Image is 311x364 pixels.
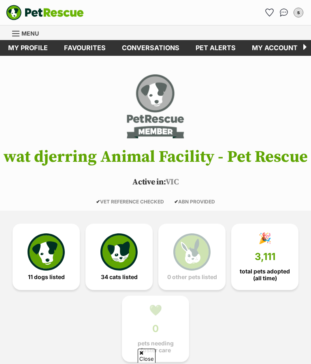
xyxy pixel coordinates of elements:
[129,340,182,353] span: pets needing foster care
[13,224,80,290] a: 11 dogs listed
[138,349,155,363] span: Close
[263,6,276,19] a: Favourites
[101,274,138,280] span: 34 cats listed
[100,233,138,271] img: cat-icon-068c71abf8fe30c970a85cd354bc8e23425d12f6e8612795f06af48be43a487a.svg
[263,6,305,19] ul: Account quick links
[294,8,302,17] div: s
[6,5,84,20] a: PetRescue
[85,224,153,290] a: 34 cats listed
[255,251,275,262] span: 3,111
[158,224,226,290] a: 0 other pets listed
[280,8,288,17] img: chat-41dd97257d64d25036548639549fe6c8038ab92f7586957e7f3b1b290dea8141.svg
[12,25,45,40] a: Menu
[125,72,186,141] img: wat djerring Animal Facility - Pet Rescue
[152,323,159,334] span: 0
[122,296,189,362] a: 💚 0 pets needing foster care
[114,40,187,56] a: conversations
[167,274,217,280] span: 0 other pets listed
[174,199,215,205] span: ABN PROVIDED
[187,40,244,56] a: Pet alerts
[96,199,100,205] icon: ✔
[258,232,271,244] div: 🎉
[174,199,178,205] icon: ✔
[6,5,84,20] img: logo-e224e6f780fb5917bec1dbf3a21bbac754714ae5b6737aabdf751b685950b380.svg
[96,199,164,205] span: VET REFERENCE CHECKED
[132,177,165,187] span: Active in:
[244,40,306,56] a: My account
[21,30,39,37] span: Menu
[28,233,65,271] img: petrescue-icon-eee76f85a60ef55c4a1927667547b313a7c0e82042636edf73dce9c88f694885.svg
[149,304,162,316] div: 💚
[231,224,298,290] a: 🎉 3,111 total pets adopted (all time)
[28,274,65,280] span: 11 dogs listed
[292,6,305,19] button: My account
[277,6,290,19] a: Conversations
[173,233,211,271] img: bunny-icon-b786713a4a21a2fe6d13e954f4cb29d131f1b31f8a74b52ca2c6d2999bc34bbe.svg
[56,40,114,56] a: Favourites
[238,268,292,281] span: total pets adopted (all time)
